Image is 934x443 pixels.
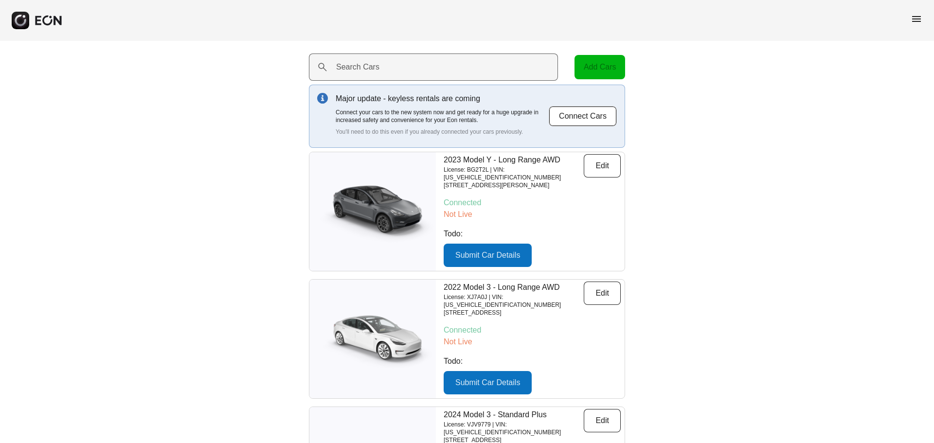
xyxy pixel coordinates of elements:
p: Connected [444,197,621,209]
p: [STREET_ADDRESS] [444,309,584,317]
p: [STREET_ADDRESS][PERSON_NAME] [444,181,584,189]
span: menu [911,13,922,25]
p: Not Live [444,209,621,220]
p: Not Live [444,336,621,348]
p: License: VJV9779 | VIN: [US_VEHICLE_IDENTIFICATION_NUMBER] [444,421,584,436]
button: Connect Cars [549,106,617,126]
button: Submit Car Details [444,371,532,394]
button: Submit Car Details [444,244,532,267]
img: car [309,180,436,243]
p: 2022 Model 3 - Long Range AWD [444,282,584,293]
img: car [309,307,436,371]
p: Todo: [444,228,621,240]
p: 2023 Model Y - Long Range AWD [444,154,584,166]
p: Major update - keyless rentals are coming [336,93,549,105]
button: Edit [584,282,621,305]
p: License: BG2T2L | VIN: [US_VEHICLE_IDENTIFICATION_NUMBER] [444,166,584,181]
img: info [317,93,328,104]
p: Connected [444,324,621,336]
p: License: XJ7A0J | VIN: [US_VEHICLE_IDENTIFICATION_NUMBER] [444,293,584,309]
p: You'll need to do this even if you already connected your cars previously. [336,128,549,136]
p: Connect your cars to the new system now and get ready for a huge upgrade in increased safety and ... [336,108,549,124]
button: Edit [584,154,621,177]
button: Edit [584,409,621,432]
p: 2024 Model 3 - Standard Plus [444,409,584,421]
p: Todo: [444,355,621,367]
label: Search Cars [336,61,379,73]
